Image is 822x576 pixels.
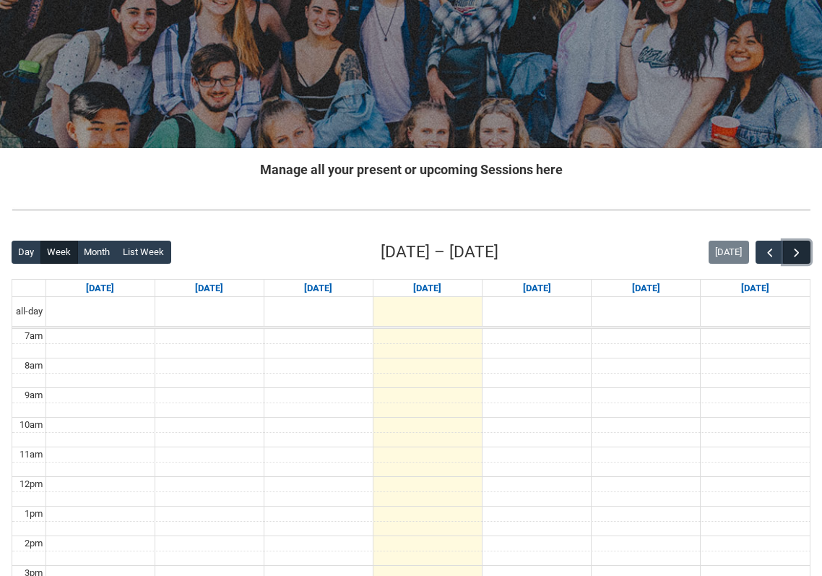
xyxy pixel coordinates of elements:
div: 8am [22,358,46,373]
a: Go to September 13, 2025 [738,280,772,297]
button: [DATE] [709,241,749,264]
a: Go to September 7, 2025 [83,280,117,297]
div: 10am [17,418,46,432]
div: 2pm [22,536,46,551]
button: Previous Week [756,241,783,265]
button: List Week [116,241,171,264]
span: all-day [13,304,46,319]
button: Week [40,241,78,264]
div: 12pm [17,477,46,491]
div: 1pm [22,507,46,521]
div: 7am [22,329,46,343]
img: REDU_GREY_LINE [12,203,810,217]
a: Go to September 11, 2025 [520,280,554,297]
a: Go to September 10, 2025 [410,280,444,297]
h2: Manage all your present or upcoming Sessions here [12,160,810,179]
h2: [DATE] – [DATE] [381,240,498,265]
button: Day [12,241,41,264]
a: Go to September 9, 2025 [301,280,335,297]
div: 9am [22,388,46,403]
button: Next Week [783,241,810,265]
div: 11am [17,447,46,462]
a: Go to September 12, 2025 [629,280,663,297]
a: Go to September 8, 2025 [192,280,226,297]
button: Month [77,241,117,264]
